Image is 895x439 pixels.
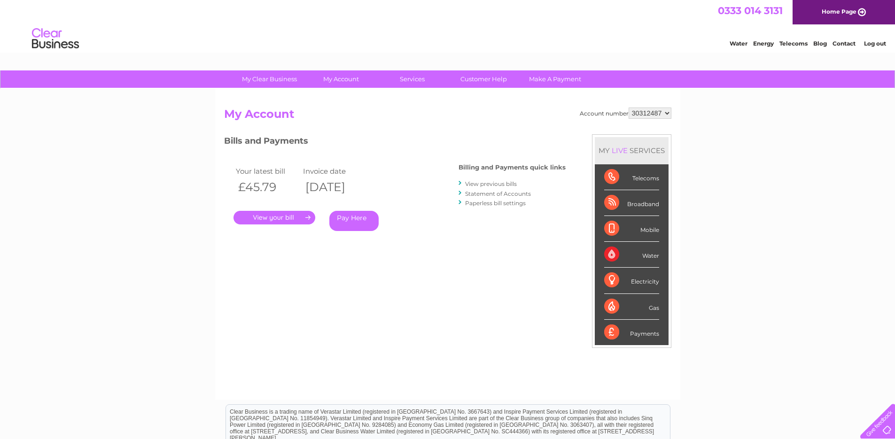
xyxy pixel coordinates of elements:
[226,5,670,46] div: Clear Business is a trading name of Verastar Limited (registered in [GEOGRAPHIC_DATA] No. 3667643...
[604,294,659,320] div: Gas
[465,190,531,197] a: Statement of Accounts
[301,165,368,177] td: Invoice date
[233,177,301,197] th: £45.79
[604,268,659,293] div: Electricity
[329,211,379,231] a: Pay Here
[604,190,659,216] div: Broadband
[718,5,783,16] a: 0333 014 3131
[374,70,451,88] a: Services
[301,177,368,197] th: [DATE]
[465,180,517,187] a: View previous bills
[753,40,774,47] a: Energy
[580,108,671,119] div: Account number
[445,70,522,88] a: Customer Help
[730,40,747,47] a: Water
[516,70,594,88] a: Make A Payment
[233,165,301,177] td: Your latest bill
[465,200,526,207] a: Paperless bill settings
[224,108,671,125] h2: My Account
[604,164,659,190] div: Telecoms
[610,146,630,155] div: LIVE
[864,40,886,47] a: Log out
[233,211,315,224] a: .
[231,70,308,88] a: My Clear Business
[302,70,380,88] a: My Account
[779,40,808,47] a: Telecoms
[459,164,566,171] h4: Billing and Payments quick links
[31,24,79,53] img: logo.png
[604,216,659,242] div: Mobile
[604,320,659,345] div: Payments
[595,137,669,164] div: MY SERVICES
[604,242,659,268] div: Water
[813,40,827,47] a: Blog
[224,134,566,151] h3: Bills and Payments
[833,40,856,47] a: Contact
